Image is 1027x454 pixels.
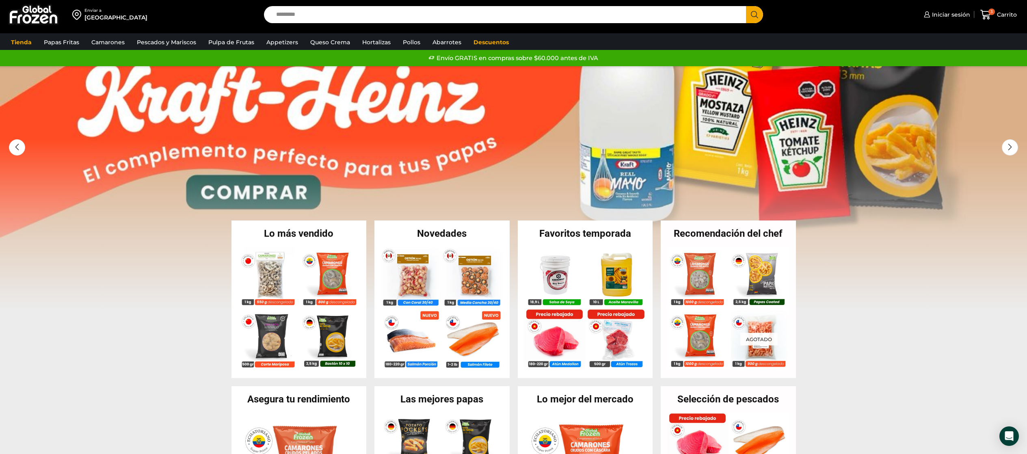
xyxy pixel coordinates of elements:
[922,6,970,23] a: Iniciar sesión
[231,394,367,404] h2: Asegura tu rendimiento
[661,394,796,404] h2: Selección de pescados
[84,8,147,13] div: Enviar a
[231,229,367,238] h2: Lo más vendido
[374,394,510,404] h2: Las mejores papas
[7,35,36,50] a: Tienda
[995,11,1017,19] span: Carrito
[87,35,129,50] a: Camarones
[84,13,147,22] div: [GEOGRAPHIC_DATA]
[988,9,995,15] span: 3
[469,35,513,50] a: Descuentos
[930,11,970,19] span: Iniciar sesión
[306,35,354,50] a: Queso Crema
[204,35,258,50] a: Pulpa de Frutas
[1002,139,1018,156] div: Next slide
[133,35,200,50] a: Pescados y Mariscos
[40,35,83,50] a: Papas Fritas
[72,8,84,22] img: address-field-icon.svg
[374,229,510,238] h2: Novedades
[399,35,424,50] a: Pollos
[9,139,25,156] div: Previous slide
[428,35,465,50] a: Abarrotes
[518,229,653,238] h2: Favoritos temporada
[746,6,763,23] button: Search button
[262,35,302,50] a: Appetizers
[740,333,778,346] p: Agotado
[518,394,653,404] h2: Lo mejor del mercado
[978,5,1019,24] a: 3 Carrito
[999,426,1019,446] div: Open Intercom Messenger
[661,229,796,238] h2: Recomendación del chef
[358,35,395,50] a: Hortalizas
